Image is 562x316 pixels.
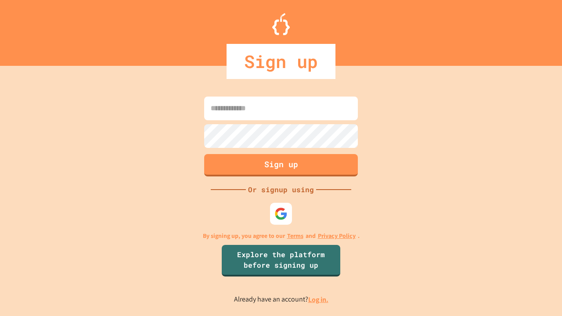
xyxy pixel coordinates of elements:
[308,295,328,304] a: Log in.
[287,231,303,241] a: Terms
[318,231,356,241] a: Privacy Policy
[204,154,358,176] button: Sign up
[222,245,340,276] a: Explore the platform before signing up
[272,13,290,35] img: Logo.svg
[234,294,328,305] p: Already have an account?
[203,231,360,241] p: By signing up, you agree to our and .
[274,207,288,220] img: google-icon.svg
[246,184,316,195] div: Or signup using
[227,44,335,79] div: Sign up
